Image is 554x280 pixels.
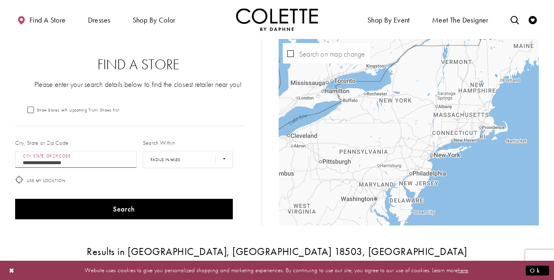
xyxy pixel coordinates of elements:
h2: Find a Store [32,57,245,73]
span: Dresses [86,8,113,31]
span: Shop By Event [367,16,410,24]
a: Meet the designer [430,8,491,31]
span: Find a store [29,16,66,24]
a: Find a store [15,8,68,31]
img: Colette by Daphne [236,8,318,31]
p: Website uses cookies to give you personalized shopping and marketing experiences. By continuing t... [59,265,495,276]
a: Check Wishlist [527,8,539,31]
p: Please enter your search details below to find the closest retailer near you! [32,79,245,89]
select: Radius In Miles [143,151,233,168]
div: Map with store locations [279,39,539,225]
input: City, State, or ZIP Code [15,151,137,168]
button: Search [15,199,233,219]
label: City, State or Zip Code [15,139,69,147]
span: Shop by color [131,8,178,31]
span: Shop By Event [365,8,412,31]
span: Shop by color [133,16,176,24]
a: Visit Home Page [236,8,318,31]
span: Dresses [88,16,110,24]
a: here [458,266,468,274]
h3: Results in [GEOGRAPHIC_DATA], [GEOGRAPHIC_DATA] 18503, [GEOGRAPHIC_DATA] [15,246,539,257]
button: Submit Dialog [526,265,549,275]
span: Meet the designer [432,16,489,24]
label: Search Within [143,139,175,147]
button: Close Dialog [5,263,19,278]
a: Toggle search [509,8,521,31]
